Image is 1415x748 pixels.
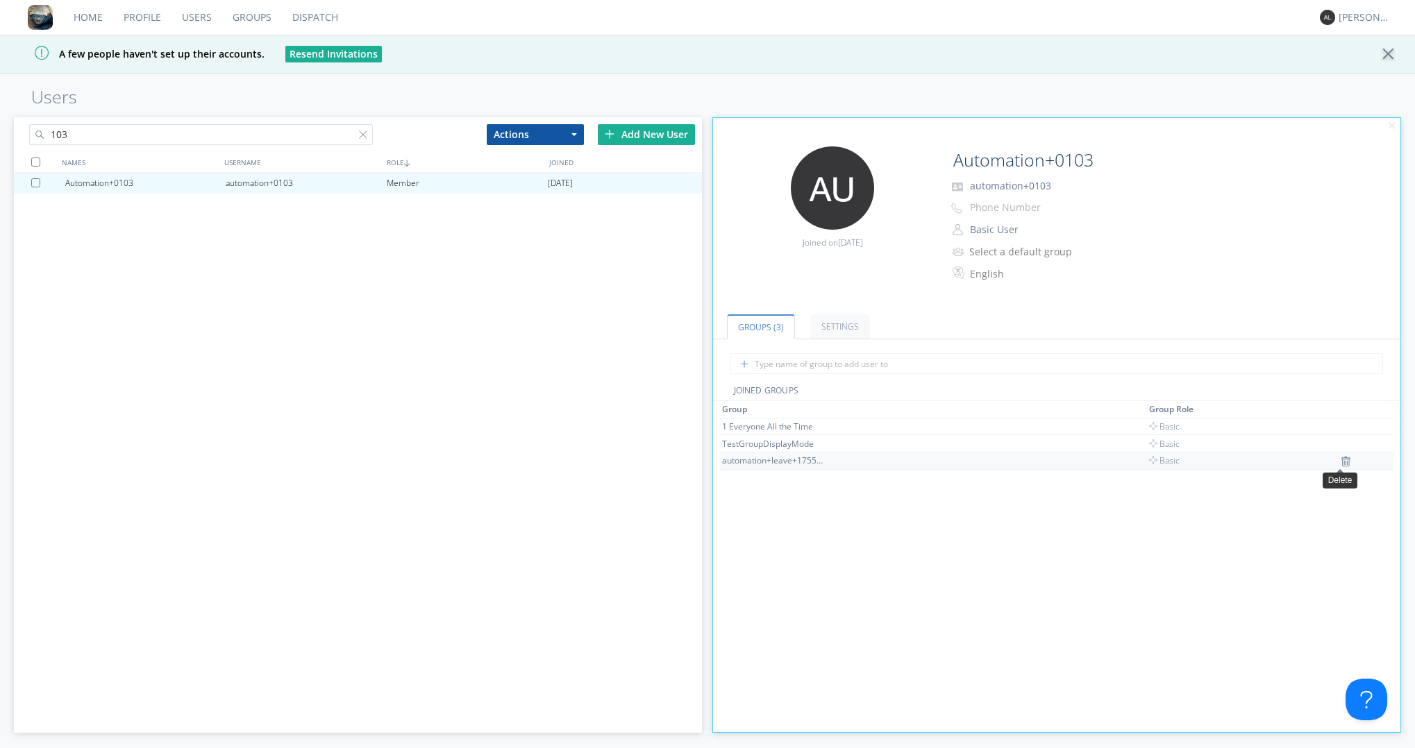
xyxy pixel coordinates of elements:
[1149,420,1180,432] span: Basic
[10,47,265,60] span: A few people haven't set up their accounts.
[727,314,795,339] a: Groups (3)
[970,179,1051,192] span: automation+0103
[546,152,708,172] div: JOINED
[65,173,226,194] div: Automation+0103
[598,124,695,145] div: Add New User
[722,438,826,450] div: TestGroupDisplayMode
[722,454,826,466] div: automation+leave+1755551410.3062298
[1147,401,1284,418] th: Toggle SortBy
[487,124,584,145] button: Actions
[29,124,373,145] input: Search users
[605,129,614,139] img: plus.svg
[791,146,874,230] img: 373638.png
[720,401,1147,418] th: Toggle SortBy
[226,173,387,194] div: automation+0103
[713,384,1400,401] div: JOINED GROUPS
[730,353,1383,374] input: Type name of group to add user to
[953,264,966,281] img: In groups with Translation enabled, this user's messages will be automatically translated to and ...
[387,173,548,194] div: Member
[1149,454,1180,466] span: Basic
[1284,401,1339,418] th: Toggle SortBy
[285,46,382,62] button: Resend Invitations
[1341,456,1350,467] img: icon-trash.svg
[722,420,826,432] div: 1 Everyone All the Time
[1346,679,1387,720] iframe: Toggle Customer Support
[838,237,863,248] span: [DATE]
[221,152,383,172] div: USERNAME
[1320,10,1335,25] img: 373638.png
[1149,438,1180,450] span: Basic
[969,245,1085,259] div: Select a default group
[953,242,966,261] img: icon-alert-users-thin-outline.svg
[948,146,1172,174] input: Name
[951,203,962,214] img: phone-outline.svg
[548,173,573,194] span: [DATE]
[14,173,701,194] a: Automation+0103automation+0103Member[DATE]
[965,220,1104,239] button: Basic User
[953,224,963,235] img: person-outline.svg
[58,152,221,172] div: NAMES
[28,5,53,30] img: 8ff700cf5bab4eb8a436322861af2272
[1387,121,1397,131] img: cancel.svg
[810,314,870,339] a: Settings
[970,267,1086,281] div: English
[803,237,863,248] span: Joined on
[383,152,546,172] div: ROLE
[1339,10,1391,24] div: [PERSON_NAME]
[1328,475,1353,485] span: Delete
